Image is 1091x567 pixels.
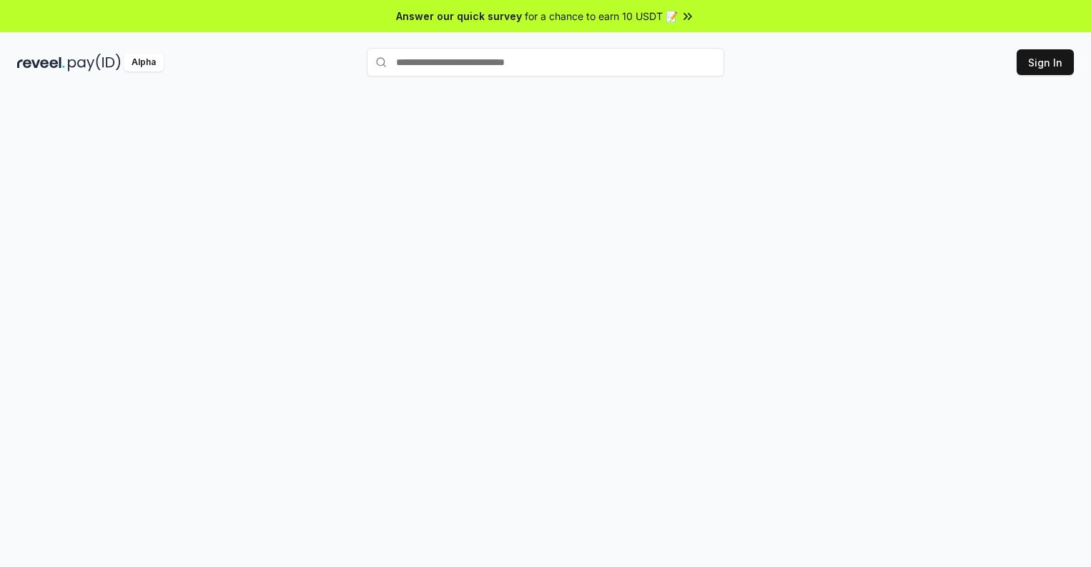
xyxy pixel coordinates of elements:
[1017,49,1074,75] button: Sign In
[396,9,522,24] span: Answer our quick survey
[17,54,65,72] img: reveel_dark
[124,54,164,72] div: Alpha
[525,9,678,24] span: for a chance to earn 10 USDT 📝
[68,54,121,72] img: pay_id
